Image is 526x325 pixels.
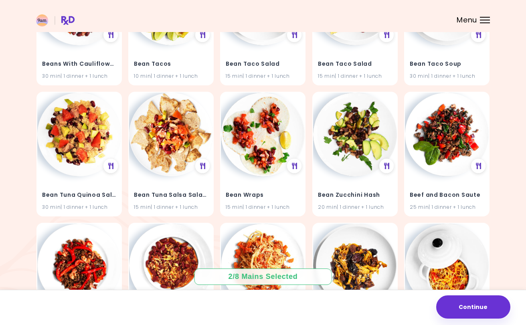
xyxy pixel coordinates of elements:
[103,28,118,42] div: See Meal Plan
[42,58,116,71] h4: Beans With Cauliflower Rice
[471,159,486,174] div: See Meal Plan
[36,14,75,26] img: RxDiet
[410,189,484,202] h4: Beef and Bacon Saute
[318,189,392,202] h4: Bean Zucchini Hash
[379,159,394,174] div: See Meal Plan
[410,203,484,211] div: 25 min | 1 dinner + 1 lunch
[226,189,300,202] h4: Bean Wraps
[436,295,510,319] button: Continue
[42,72,116,80] div: 30 min | 1 dinner + 1 lunch
[134,58,208,71] h4: Bean Tacos
[195,159,210,174] div: See Meal Plan
[134,72,208,80] div: 10 min | 1 dinner + 1 lunch
[318,58,392,71] h4: Bean Taco Salad
[226,72,300,80] div: 15 min | 1 dinner + 1 lunch
[379,28,394,42] div: See Meal Plan
[226,203,300,211] div: 15 min | 1 dinner + 1 lunch
[287,28,302,42] div: See Meal Plan
[103,159,118,174] div: See Meal Plan
[226,58,300,71] h4: Bean Taco Salad
[42,203,116,211] div: 30 min | 1 dinner + 1 lunch
[410,72,484,80] div: 30 min | 1 dinner + 1 lunch
[287,159,302,174] div: See Meal Plan
[318,72,392,80] div: 15 min | 1 dinner + 1 lunch
[318,203,392,211] div: 20 min | 1 dinner + 1 lunch
[457,16,477,24] span: Menu
[471,28,486,42] div: See Meal Plan
[42,189,116,202] h4: Bean Tuna Quinoa Salad
[134,203,208,211] div: 15 min | 1 dinner + 1 lunch
[134,189,208,202] h4: Bean Tuna Salsa Salad With Tortilla Chips
[195,28,210,42] div: See Meal Plan
[410,58,484,71] h4: Bean Taco Soup
[223,272,303,282] div: 2 / 8 Mains Selected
